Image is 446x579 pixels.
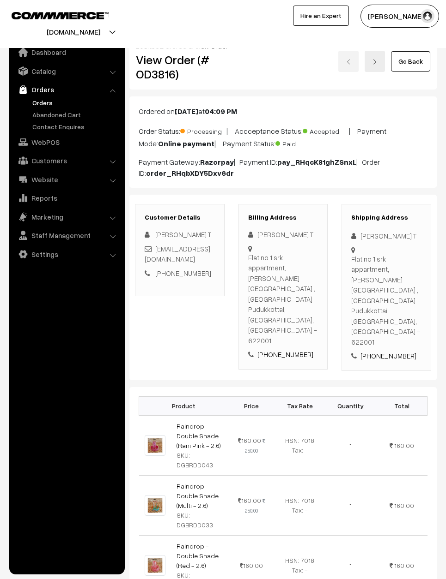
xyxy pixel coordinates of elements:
[180,124,226,136] span: Processing
[12,134,122,150] a: WebPOS
[30,122,122,131] a: Contact Enquires
[158,139,214,148] b: Online payment
[293,6,349,26] a: Hire an Expert
[12,81,122,98] a: Orders
[360,5,439,28] button: [PERSON_NAME]
[12,12,109,19] img: COMMMERCE
[277,157,356,167] b: pay_RHqcK81ghZSnxL
[360,352,416,360] a: [PHONE_NUMBER]
[303,124,349,136] span: Accepted
[372,59,378,65] img: right-arrow.png
[145,495,166,516] img: multi.jpg
[275,137,322,149] span: Paid
[145,555,166,576] img: baby pink.jpg
[12,246,122,263] a: Settings
[248,214,318,221] h3: Billing Address
[205,107,237,116] b: 04:09 PM
[12,190,122,206] a: Reports
[351,254,422,347] div: Flat no 1 srk appartment, [PERSON_NAME][GEOGRAPHIC_DATA] , [GEOGRAPHIC_DATA] Pudukkottai, [GEOGRA...
[200,157,234,167] b: Razorpay
[257,350,313,358] a: [PHONE_NUMBER]
[12,44,122,60] a: Dashboard
[177,510,223,530] div: SKU: DGBRDD033
[139,106,428,117] p: Ordered on at
[145,435,166,456] img: rani.jpg
[349,442,352,449] span: 1
[394,501,414,509] span: 160.00
[285,556,314,574] span: HSN: 7018 Tax: -
[30,98,122,107] a: Orders
[285,496,314,514] span: HSN: 7018 Tax: -
[285,436,314,454] span: HSN: 7018 Tax: -
[139,396,229,415] th: Product
[349,501,352,509] span: 1
[394,561,414,569] span: 160.00
[177,482,219,509] a: Raindrop - Double Shade (Multi - 2.6)
[12,209,122,225] a: Marketing
[240,561,263,569] span: 160.00
[146,168,234,178] b: order_RHqbXDY5Dxv6dr
[136,53,225,81] h2: View Order (# OD3816)
[248,229,318,240] div: [PERSON_NAME] T
[12,63,122,79] a: Catalog
[14,20,133,43] button: [DOMAIN_NAME]
[229,396,275,415] th: Price
[349,561,352,569] span: 1
[155,269,211,277] a: [PHONE_NUMBER]
[12,152,122,169] a: Customers
[30,110,122,119] a: Abandoned Cart
[145,245,210,263] a: [EMAIL_ADDRESS][DOMAIN_NAME]
[12,9,92,20] a: COMMMERCE
[175,107,198,116] b: [DATE]
[394,442,414,449] span: 160.00
[351,214,422,221] h3: Shipping Address
[351,231,422,241] div: [PERSON_NAME] T
[274,396,325,415] th: Tax Rate
[325,396,377,415] th: Quantity
[139,124,428,149] p: Order Status: | Accceptance Status: | Payment Mode: | Payment Status:
[238,436,261,444] span: 160.00
[12,227,122,244] a: Staff Management
[177,542,219,569] a: Raindrop - Double Shade (Red - 2.6)
[421,9,434,23] img: user
[248,252,318,346] div: Flat no 1 srk appartment, [PERSON_NAME][GEOGRAPHIC_DATA] , [GEOGRAPHIC_DATA] Pudukkottai, [GEOGRA...
[376,396,427,415] th: Total
[177,450,223,470] div: SKU: DGBRDD043
[238,496,261,504] span: 160.00
[155,230,211,239] span: [PERSON_NAME] T
[145,214,215,221] h3: Customer Details
[391,51,430,72] a: Go Back
[139,156,428,179] p: Payment Gateway: | Payment ID: | Order ID:
[177,422,221,449] a: Raindrop - Double Shade (Rani Pink - 2.6)
[12,171,122,188] a: Website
